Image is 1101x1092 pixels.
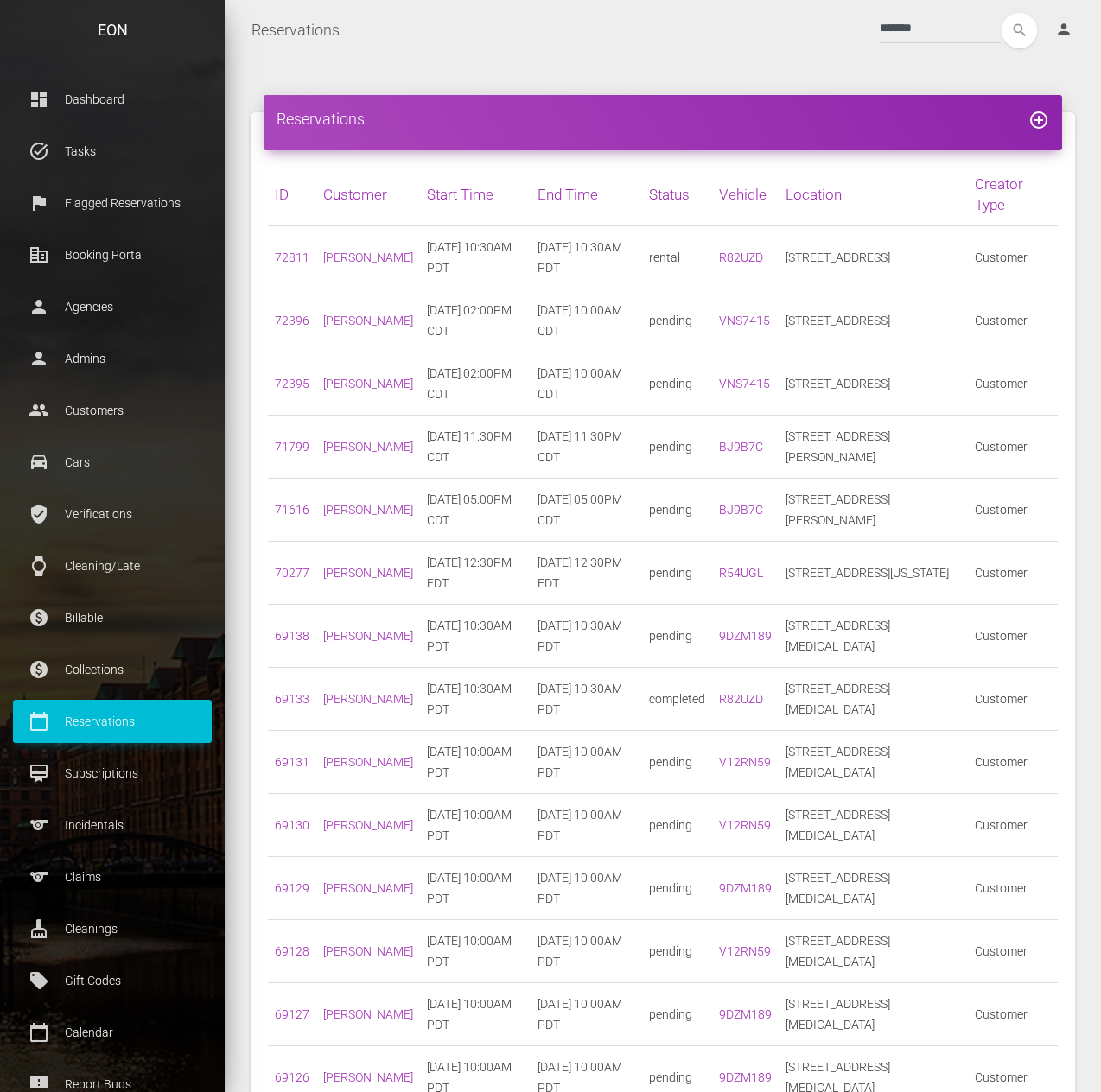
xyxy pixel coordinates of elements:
td: [DATE] 12:30PM EDT [420,542,531,605]
a: sports Incidentals [13,803,212,847]
td: pending [642,289,712,352]
a: flag Flagged Reservations [13,181,212,225]
a: 71616 [275,503,309,517]
td: Customer [968,416,1058,479]
a: corporate_fare Booking Portal [13,233,212,276]
td: pending [642,416,712,479]
a: 9DZM189 [719,1007,772,1021]
a: VNS7415 [719,377,770,390]
p: Admins [26,346,199,371]
p: Dashboard [26,86,199,112]
td: [STREET_ADDRESS][MEDICAL_DATA] [779,920,968,983]
td: [DATE] 10:00AM PDT [531,983,641,1046]
p: Claims [26,864,199,890]
td: [DATE] 02:00PM CDT [420,352,531,416]
a: 69127 [275,1007,309,1021]
a: 69131 [275,755,309,769]
a: person Agencies [13,285,212,328]
i: add_circle_outline [1028,110,1049,130]
td: [STREET_ADDRESS][MEDICAL_DATA] [779,731,968,794]
td: Customer [968,542,1058,605]
td: [DATE] 10:00AM PDT [531,857,641,920]
a: sports Claims [13,855,212,898]
td: Customer [968,857,1058,920]
td: [STREET_ADDRESS][US_STATE] [779,542,968,605]
td: [DATE] 11:30PM CDT [420,416,531,479]
p: Customers [26,397,199,423]
td: Customer [968,668,1058,731]
th: Customer [316,163,420,226]
td: [STREET_ADDRESS] [779,289,968,352]
p: Incidentals [26,812,199,838]
a: 72395 [275,377,309,390]
td: [DATE] 10:00AM CDT [531,352,641,416]
a: dashboard Dashboard [13,78,212,121]
td: [DATE] 10:30AM PDT [531,668,641,731]
td: pending [642,542,712,605]
td: Customer [968,983,1058,1046]
td: Customer [968,605,1058,668]
p: Collections [26,657,199,682]
td: [DATE] 10:30AM PDT [420,668,531,731]
td: pending [642,857,712,920]
td: [DATE] 05:00PM CDT [531,479,641,542]
td: [DATE] 10:30AM PDT [531,226,641,289]
a: [PERSON_NAME] [323,944,413,958]
td: [STREET_ADDRESS] [779,352,968,416]
td: Customer [968,479,1058,542]
a: 69133 [275,692,309,706]
td: [DATE] 10:30AM PDT [531,605,641,668]
td: pending [642,731,712,794]
td: [DATE] 10:00AM PDT [531,794,641,857]
td: [DATE] 10:00AM PDT [420,920,531,983]
a: 71799 [275,440,309,454]
a: [PERSON_NAME] [323,755,413,769]
p: Cars [26,449,199,475]
a: task_alt Tasks [13,130,212,173]
a: cleaning_services Cleanings [13,907,212,950]
td: pending [642,605,712,668]
td: Customer [968,289,1058,352]
a: V12RN59 [719,944,771,958]
h4: Reservations [277,108,1049,130]
td: pending [642,920,712,983]
a: 69129 [275,881,309,895]
a: 72396 [275,314,309,327]
td: [STREET_ADDRESS][MEDICAL_DATA] [779,668,968,731]
p: Agencies [26,294,199,320]
a: R82UZD [719,692,763,706]
a: 9DZM189 [719,881,772,895]
a: person [1042,13,1088,48]
td: rental [642,226,712,289]
td: [DATE] 10:00AM CDT [531,289,641,352]
a: Reservations [251,9,340,52]
td: Customer [968,226,1058,289]
a: 69126 [275,1070,309,1084]
td: [DATE] 11:30PM CDT [531,416,641,479]
a: [PERSON_NAME] [323,692,413,706]
th: Status [642,163,712,226]
th: Creator Type [968,163,1058,226]
a: paid Billable [13,596,212,639]
a: R54UGL [719,566,763,580]
td: [STREET_ADDRESS] [779,226,968,289]
a: card_membership Subscriptions [13,752,212,795]
a: BJ9B7C [719,440,763,454]
a: verified_user Verifications [13,492,212,536]
a: calendar_today Calendar [13,1011,212,1054]
td: [DATE] 10:00AM PDT [420,794,531,857]
td: [DATE] 05:00PM CDT [420,479,531,542]
a: [PERSON_NAME] [323,440,413,454]
a: add_circle_outline [1028,110,1049,128]
p: Cleanings [26,916,199,942]
td: [DATE] 12:30PM EDT [531,542,641,605]
a: VNS7415 [719,314,770,327]
a: local_offer Gift Codes [13,959,212,1002]
th: End Time [531,163,641,226]
td: [STREET_ADDRESS][MEDICAL_DATA] [779,857,968,920]
p: Subscriptions [26,760,199,786]
a: 69130 [275,818,309,832]
a: 72811 [275,251,309,264]
td: pending [642,983,712,1046]
p: Cleaning/Late [26,553,199,579]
